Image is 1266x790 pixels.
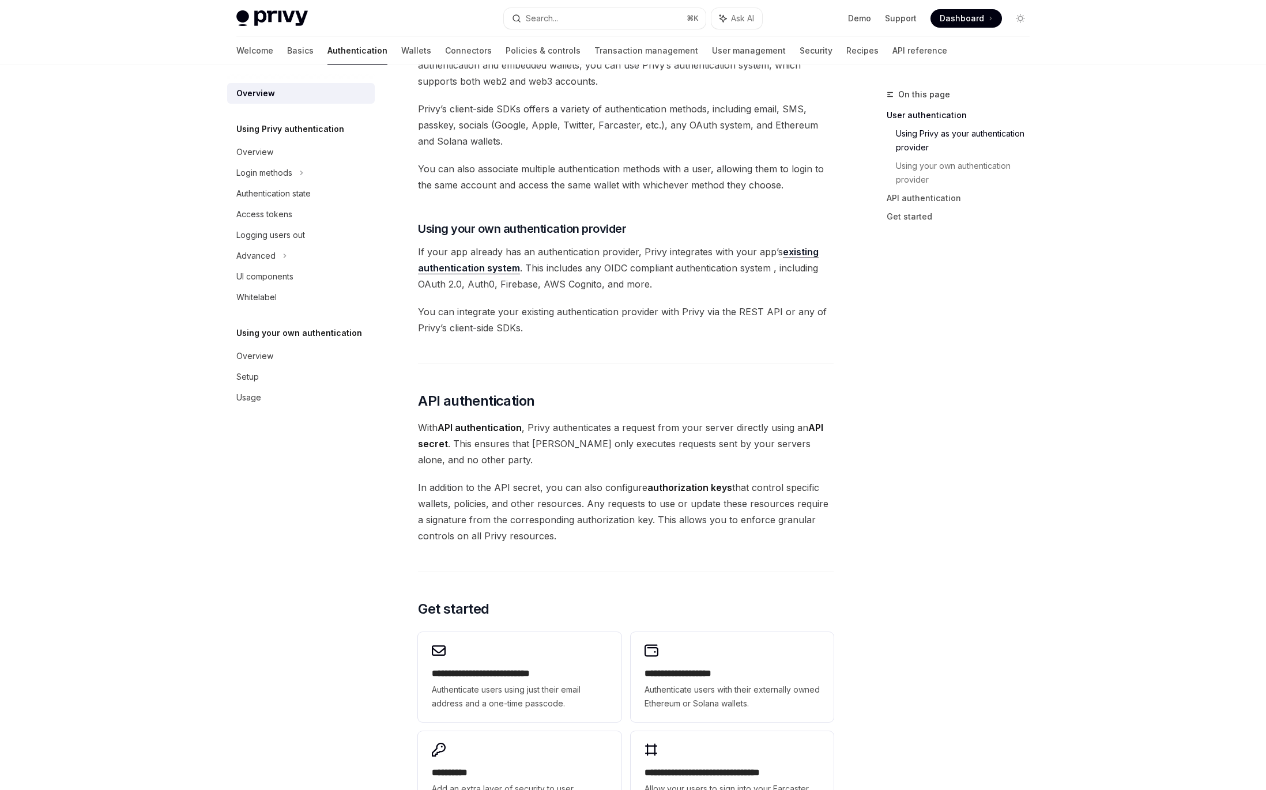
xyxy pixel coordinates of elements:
[236,326,362,340] h5: Using your own authentication
[236,249,276,263] div: Advanced
[236,290,277,304] div: Whitelabel
[236,37,273,65] a: Welcome
[227,287,375,308] a: Whitelabel
[892,37,947,65] a: API reference
[227,387,375,408] a: Usage
[236,86,275,100] div: Overview
[236,207,292,221] div: Access tokens
[227,225,375,245] a: Logging users out
[236,10,308,27] img: light logo
[647,482,732,493] strong: authorization keys
[418,304,834,336] span: You can integrate your existing authentication provider with Privy via the REST API or any of Pri...
[236,145,273,159] div: Overview
[687,14,699,23] span: ⌘ K
[236,228,305,242] div: Logging users out
[712,37,786,65] a: User management
[940,13,984,24] span: Dashboard
[236,166,292,180] div: Login methods
[236,391,261,405] div: Usage
[236,370,259,384] div: Setup
[227,366,375,387] a: Setup
[227,346,375,366] a: Overview
[898,88,950,101] span: On this page
[1011,9,1030,28] button: Toggle dark mode
[885,13,917,24] a: Support
[418,221,626,237] span: Using your own authentication provider
[418,244,834,292] span: If your app already has an authentication provider, Privy integrates with your app’s . This inclu...
[287,37,314,65] a: Basics
[887,106,1039,124] a: User authentication
[504,8,706,29] button: Search...⌘K
[418,479,834,544] span: In addition to the API secret, you can also configure that control specific wallets, policies, an...
[645,683,820,710] span: Authenticate users with their externally owned Ethereum or Solana wallets.
[401,37,431,65] a: Wallets
[418,41,834,89] span: If your app doesn’t have an existing authentication provider, or would like a single provider for...
[418,101,834,149] span: Privy’s client-side SDKs offers a variety of authentication methods, including email, SMS, passke...
[227,204,375,225] a: Access tokens
[848,13,871,24] a: Demo
[236,187,311,201] div: Authentication state
[236,122,344,136] h5: Using Privy authentication
[227,83,375,104] a: Overview
[227,142,375,162] a: Overview
[731,13,754,24] span: Ask AI
[887,207,1039,226] a: Get started
[711,8,762,29] button: Ask AI
[800,37,832,65] a: Security
[846,37,879,65] a: Recipes
[418,419,834,468] span: With , Privy authenticates a request from your server directly using an . This ensures that [PERS...
[896,157,1039,189] a: Using your own authentication provider
[896,124,1039,157] a: Using Privy as your authentication provider
[418,392,534,410] span: API authentication
[887,189,1039,207] a: API authentication
[418,161,834,193] span: You can also associate multiple authentication methods with a user, allowing them to login to the...
[227,183,375,204] a: Authentication state
[432,683,607,710] span: Authenticate users using just their email address and a one-time passcode.
[327,37,387,65] a: Authentication
[438,422,522,433] strong: API authentication
[445,37,492,65] a: Connectors
[930,9,1002,28] a: Dashboard
[631,632,834,722] a: **** **** **** ****Authenticate users with their externally owned Ethereum or Solana wallets.
[236,270,293,284] div: UI components
[594,37,698,65] a: Transaction management
[526,12,558,25] div: Search...
[236,349,273,363] div: Overview
[418,600,489,618] span: Get started
[227,266,375,287] a: UI components
[506,37,581,65] a: Policies & controls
